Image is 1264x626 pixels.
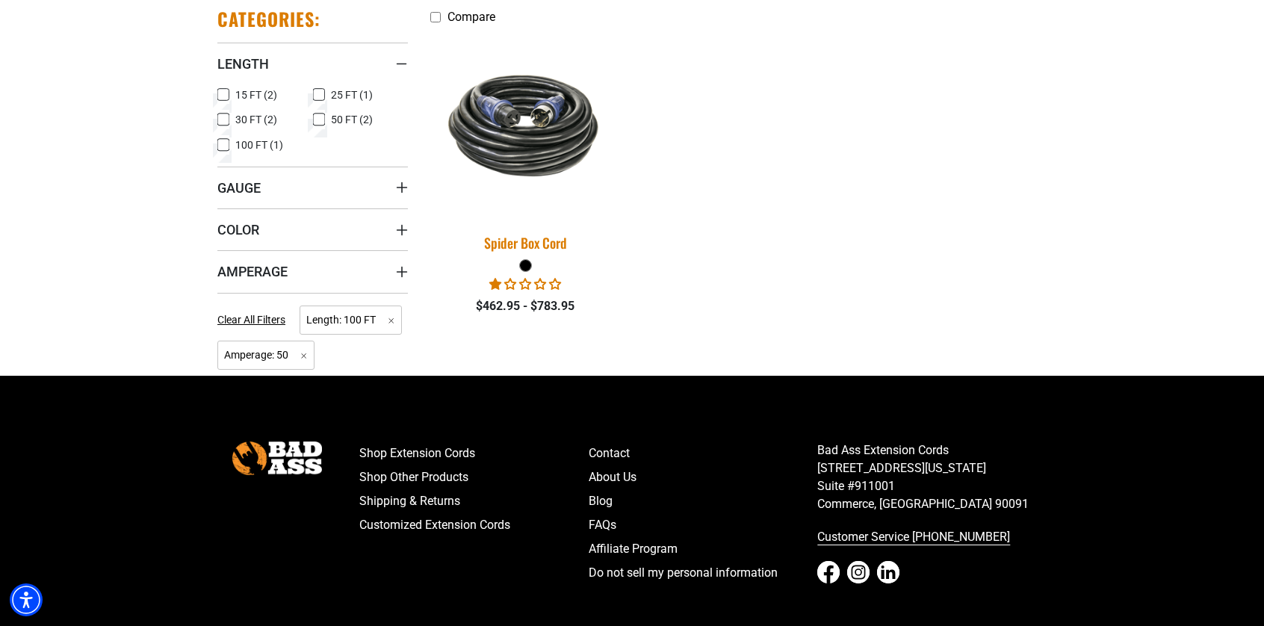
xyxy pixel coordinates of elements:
[217,7,320,31] h2: Categories:
[300,312,402,326] a: Length: 100 FT
[359,441,589,465] a: Shop Extension Cords
[359,513,589,537] a: Customized Extension Cords
[421,61,631,189] img: black
[589,561,818,585] a: Do not sell my personal information
[217,179,261,196] span: Gauge
[489,277,561,291] span: 1.00 stars
[847,561,870,583] a: Instagram - open in a new tab
[300,306,402,335] span: Length: 100 FT
[589,441,818,465] a: Contact
[235,90,277,100] span: 15 FT (2)
[217,43,408,84] summary: Length
[235,114,277,125] span: 30 FT (2)
[817,441,1047,513] p: Bad Ass Extension Cords [STREET_ADDRESS][US_STATE] Suite #911001 Commerce, [GEOGRAPHIC_DATA] 90091
[430,236,621,250] div: Spider Box Cord
[589,537,818,561] a: Affiliate Program
[235,140,283,150] span: 100 FT (1)
[817,525,1047,549] a: call 833-674-1699
[217,314,285,326] span: Clear All Filters
[217,312,291,328] a: Clear All Filters
[589,465,818,489] a: About Us
[217,341,315,370] span: Amperage: 50
[217,347,315,362] a: Amperage: 50
[217,208,408,250] summary: Color
[359,489,589,513] a: Shipping & Returns
[589,513,818,537] a: FAQs
[217,250,408,292] summary: Amperage
[430,297,621,315] div: $462.95 - $783.95
[331,114,373,125] span: 50 FT (2)
[359,465,589,489] a: Shop Other Products
[447,10,495,24] span: Compare
[10,583,43,616] div: Accessibility Menu
[430,31,621,258] a: black Spider Box Cord
[817,561,840,583] a: Facebook - open in a new tab
[331,90,373,100] span: 25 FT (1)
[217,263,288,280] span: Amperage
[217,221,259,238] span: Color
[232,441,322,475] img: Bad Ass Extension Cords
[217,167,408,208] summary: Gauge
[217,55,269,72] span: Length
[877,561,899,583] a: LinkedIn - open in a new tab
[589,489,818,513] a: Blog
